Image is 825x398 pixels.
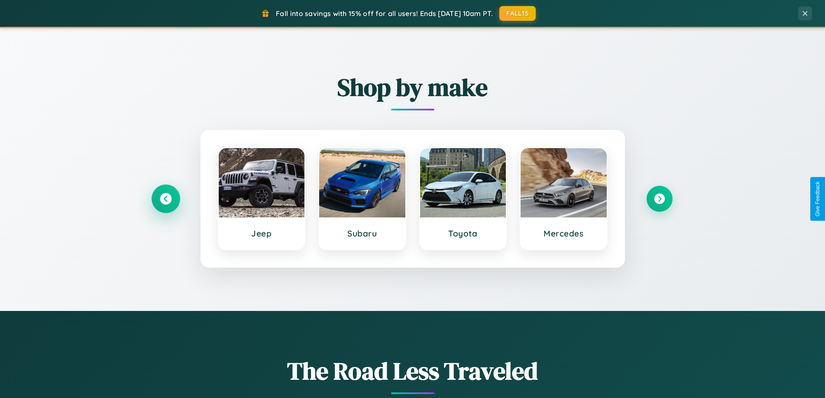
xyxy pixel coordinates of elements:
button: FALL15 [499,6,536,21]
h1: The Road Less Traveled [153,354,673,388]
h2: Shop by make [153,71,673,104]
h3: Mercedes [529,228,598,239]
h3: Subaru [328,228,397,239]
h3: Toyota [429,228,498,239]
div: Give Feedback [815,181,821,217]
h3: Jeep [227,228,296,239]
span: Fall into savings with 15% off for all users! Ends [DATE] 10am PT. [276,9,493,18]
